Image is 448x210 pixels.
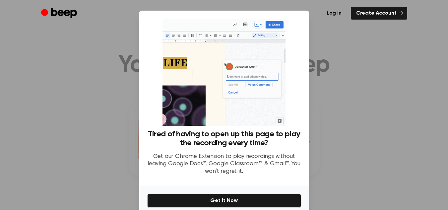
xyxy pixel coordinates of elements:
[147,130,301,148] h3: Tired of having to open up this page to play the recording every time?
[147,153,301,175] p: Get our Chrome Extension to play recordings without leaving Google Docs™, Google Classroom™, & Gm...
[41,7,79,20] a: Beep
[162,19,286,126] img: Beep extension in action
[351,7,407,20] a: Create Account
[147,194,301,208] button: Get It Now
[321,7,347,20] a: Log in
